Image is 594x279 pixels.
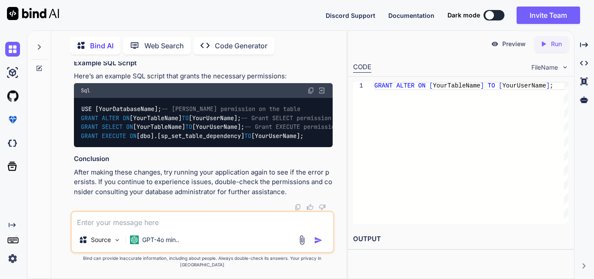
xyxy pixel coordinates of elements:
img: GPT-4o mini [130,235,139,244]
span: YourTableName [433,82,480,89]
span: ON [126,123,133,131]
span: GRANT [81,132,98,140]
img: attachment [297,235,307,245]
button: Invite Team [517,7,580,24]
h2: OUTPUT [348,229,574,249]
span: GRANT [374,82,393,89]
span: FileName [531,63,558,72]
h3: Example SQL Script [74,58,333,68]
span: ; [550,82,553,89]
h3: Conclusion [74,154,333,164]
p: Bind AI [90,40,113,51]
img: githubLight [5,89,20,104]
img: Open in Browser [318,87,326,94]
span: ON [130,132,137,140]
button: Documentation [388,11,434,20]
span: Discord Support [326,12,375,19]
img: like [307,204,314,211]
code: USE [YourDatabaseName]; [YourTableName] [YourUserName]; [YourTableName] [YourUserName]; [dbo].[sp... [81,104,422,140]
p: After making these changes, try running your application again to see if the error persists. If y... [74,168,333,197]
span: GRANT [81,123,98,131]
span: ON [418,82,426,89]
p: Run [551,40,562,48]
div: CODE [353,62,371,73]
img: Pick Models [113,236,121,244]
img: copy [294,204,301,211]
p: Here’s an example SQL script that grants the necessary permissions: [74,71,333,81]
span: EXECUTE [102,132,126,140]
img: Bind AI [7,7,59,20]
p: Preview [502,40,526,48]
span: ALTER [396,82,414,89]
span: YourUserName [502,82,546,89]
span: -- [PERSON_NAME] permission on the table [161,105,300,113]
p: Code Generator [215,40,267,51]
span: ] [546,82,550,89]
p: Web Search [144,40,184,51]
span: TO [182,114,189,122]
span: SELECT [102,123,123,131]
p: GPT-4o min.. [142,235,179,244]
span: ] [481,82,484,89]
img: chevron down [561,64,569,71]
button: Discord Support [326,11,375,20]
div: 1 [353,82,363,90]
img: preview [491,40,499,48]
span: Dark mode [447,11,480,20]
span: Documentation [388,12,434,19]
span: ALTER [102,114,119,122]
img: chat [5,42,20,57]
img: ai-studio [5,65,20,80]
img: settings [5,251,20,266]
span: GRANT [81,114,98,122]
img: copy [307,87,314,94]
span: -- Grant EXECUTE permission on the stored procedure [244,123,422,131]
span: TO [244,132,251,140]
span: TO [488,82,495,89]
span: TO [185,123,192,131]
p: Source [91,235,111,244]
img: dislike [319,204,326,211]
img: darkCloudIdeIcon [5,136,20,151]
span: [ [499,82,502,89]
img: icon [314,236,323,245]
img: premium [5,112,20,127]
p: Bind can provide inaccurate information, including about people. Always double-check its answers.... [70,255,334,268]
span: Sql [81,87,90,94]
span: -- Grant SELECT permission on the table [241,114,377,122]
span: ON [123,114,130,122]
span: [ [429,82,433,89]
